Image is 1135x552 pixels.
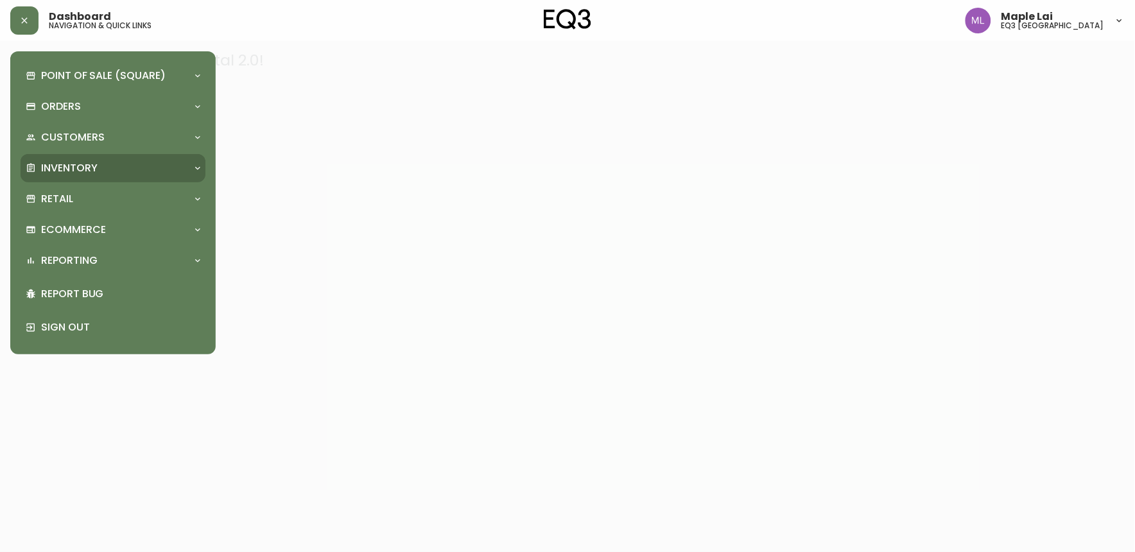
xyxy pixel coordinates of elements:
[41,320,200,334] p: Sign Out
[49,22,152,30] h5: navigation & quick links
[21,62,205,90] div: Point of Sale (Square)
[21,216,205,244] div: Ecommerce
[41,223,106,237] p: Ecommerce
[21,185,205,213] div: Retail
[966,8,991,33] img: 61e28cffcf8cc9f4e300d877dd684943
[21,154,205,182] div: Inventory
[49,12,111,22] span: Dashboard
[21,92,205,121] div: Orders
[41,130,105,144] p: Customers
[1001,12,1053,22] span: Maple Lai
[21,311,205,344] div: Sign Out
[544,9,591,30] img: logo
[1001,22,1104,30] h5: eq3 [GEOGRAPHIC_DATA]
[41,192,73,206] p: Retail
[41,99,81,114] p: Orders
[41,254,98,268] p: Reporting
[41,161,98,175] p: Inventory
[41,287,200,301] p: Report Bug
[21,123,205,151] div: Customers
[41,69,166,83] p: Point of Sale (Square)
[21,246,205,275] div: Reporting
[21,277,205,311] div: Report Bug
